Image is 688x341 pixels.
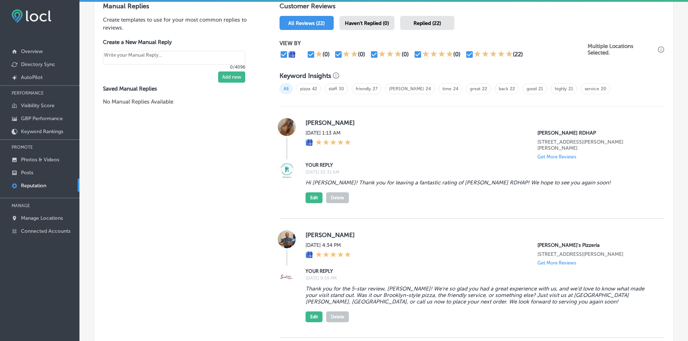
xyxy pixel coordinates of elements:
[326,311,349,322] button: Delete
[482,86,487,91] a: 22
[280,83,293,94] span: All
[306,311,323,322] button: Edit
[280,2,665,13] h1: Customer Reviews
[21,228,70,234] p: Connected Accounts
[21,115,63,122] p: GBP Performance
[426,86,431,91] a: 24
[288,20,325,26] span: All Reviews (22)
[414,20,441,26] span: Replied (22)
[278,161,296,179] img: Image
[537,260,576,266] p: Get More Reviews
[538,86,543,91] a: 21
[306,276,653,281] label: [DATE] 9:59 PM
[21,48,43,54] p: Overview
[306,192,323,203] button: Edit
[306,268,653,274] label: YOUR REPLY
[339,86,344,91] a: 30
[378,50,402,59] div: 3 Stars
[306,231,653,239] label: [PERSON_NAME]
[300,86,310,91] a: pizza
[537,130,653,136] p: Esmeralda Garza RDHAP
[103,98,256,106] p: No Manual Replies Available
[306,242,351,248] label: [DATE] 4:34 PM
[21,183,46,189] p: Reputation
[103,39,245,45] label: Create a New Manual Reply
[103,86,256,92] label: Saved Manual Replies
[103,16,256,32] p: Create templates to use for your most common replies to reviews.
[103,65,245,70] p: 0/4096
[373,86,377,91] a: 27
[470,86,480,91] a: great
[306,130,351,136] label: [DATE] 1:13 AM
[21,61,55,67] p: Directory Sync
[329,86,337,91] a: staff
[280,40,588,47] p: VIEW BY
[21,170,33,176] p: Posts
[513,51,523,58] div: (22)
[306,285,653,305] blockquote: Thank you for the 5-star review, [PERSON_NAME]! We’re so glad you had a great experience with us,...
[12,9,51,23] img: fda3e92497d09a02dc62c9cd864e3231.png
[316,139,351,147] div: 5 Stars
[312,86,317,91] a: 42
[218,71,245,83] button: Add new
[389,86,424,91] a: [PERSON_NAME]
[537,154,576,159] p: Get More Reviews
[280,72,331,80] h3: Keyword Insights
[343,50,358,59] div: 2 Stars
[537,251,653,257] p: 4125 Race Track Road
[499,86,508,91] a: back
[306,179,653,186] blockquote: Hi [PERSON_NAME]! Thank you for leaving a fantastic rating of [PERSON_NAME] RDHAP! We hope to see...
[585,86,599,91] a: service
[527,86,537,91] a: good
[442,86,451,91] a: time
[306,119,653,126] label: [PERSON_NAME]
[323,51,330,58] div: (0)
[422,50,453,59] div: 4 Stars
[555,86,567,91] a: highly
[103,2,256,10] h3: Manual Replies
[453,86,458,91] a: 24
[345,20,389,26] span: Haven't Replied (0)
[21,128,63,135] p: Keyword Rankings
[568,86,573,91] a: 21
[510,86,515,91] a: 22
[306,162,653,168] label: YOUR REPLY
[537,242,653,248] p: Serafina's Pizzeria
[103,51,245,65] textarea: Create your Quick Reply
[453,51,460,58] div: (0)
[21,215,63,221] p: Manage Locations
[21,102,55,109] p: Visibility Score
[537,139,653,151] p: 121 W Kern Ave
[402,51,409,58] div: (0)
[315,50,323,59] div: 1 Star
[21,74,43,80] p: AutoPilot
[21,157,59,163] p: Photos & Videos
[306,170,653,175] label: [DATE] 10:31 AM
[278,267,296,285] img: Image
[588,43,656,56] p: Multiple Locations Selected.
[356,86,371,91] a: friendly
[316,251,351,259] div: 5 Stars
[326,192,349,203] button: Delete
[358,51,365,58] div: (0)
[474,50,513,59] div: 5 Stars
[601,86,606,91] a: 20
